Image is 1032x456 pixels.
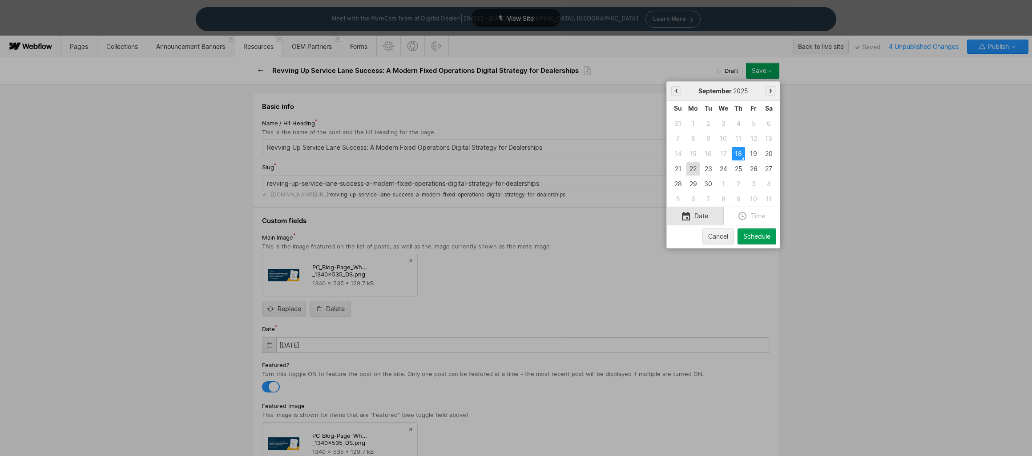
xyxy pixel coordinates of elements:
[762,132,775,145] div: 13
[686,192,700,206] div: 6
[667,207,723,225] div: Date
[717,132,730,145] div: 10
[747,162,760,176] div: 26
[717,192,730,206] div: 8
[686,132,700,145] div: 8
[724,207,780,225] div: Time
[671,117,685,130] div: 31
[717,147,730,160] div: 17
[762,147,775,160] div: 20
[701,132,715,145] div: 9
[747,132,760,145] div: 12
[717,102,730,115] div: We
[762,102,775,115] div: Sa
[701,192,715,206] div: 7
[671,177,685,191] div: 28
[762,177,775,191] div: 4
[732,147,745,160] div: 18
[738,228,776,244] button: Schedule
[743,233,770,240] div: Schedule
[681,88,766,95] div: 2025
[671,162,685,176] div: 21
[732,162,745,176] div: 25
[717,177,730,191] div: 1
[762,162,775,176] div: 27
[671,132,685,145] div: 7
[701,117,715,130] div: 2
[698,87,733,95] strong: September
[686,117,700,130] div: 1
[701,162,715,176] div: 23
[686,177,700,191] div: 29
[747,102,760,115] div: Fr
[701,147,715,160] div: 16
[708,233,728,240] div: Cancel
[717,162,730,176] div: 24
[701,102,715,115] div: Tu
[686,102,700,115] div: Mo
[732,117,745,130] div: 4
[732,192,745,206] div: 9
[671,102,685,115] div: Su
[717,117,730,130] div: 3
[762,117,775,130] div: 6
[747,117,760,130] div: 5
[732,132,745,145] div: 11
[732,102,745,115] div: Th
[686,147,700,160] div: 15
[671,147,685,160] div: 14
[702,228,734,244] button: Cancel
[701,177,715,191] div: 30
[747,177,760,191] div: 3
[671,192,685,206] div: 5
[732,177,745,191] div: 2
[686,162,700,176] div: 22
[762,192,775,206] div: 11
[747,192,760,206] div: 10
[747,147,760,160] div: 19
